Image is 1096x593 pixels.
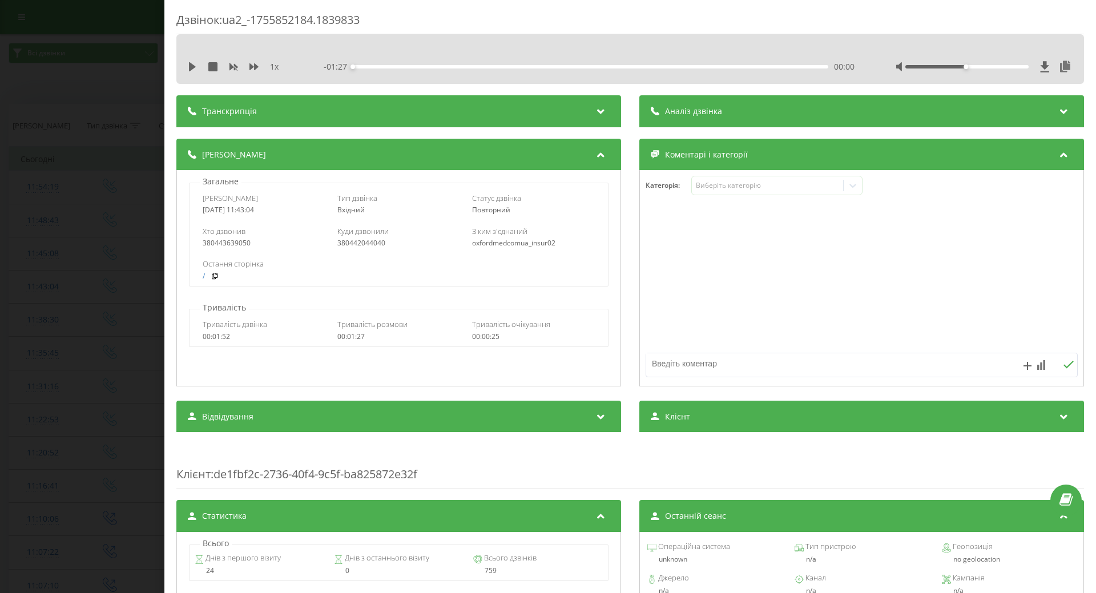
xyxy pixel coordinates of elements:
[964,64,969,69] div: Accessibility label
[665,149,748,160] span: Коментарі і категорії
[203,226,245,236] span: Хто дзвонив
[176,12,1084,34] div: Дзвінок : ua2_-1755852184.1839833
[337,193,377,203] span: Тип дзвінка
[337,226,389,236] span: Куди дзвонили
[665,106,722,117] span: Аналіз дзвінка
[203,239,325,247] div: 380443639050
[203,259,264,269] span: Остання сторінка
[473,567,603,575] div: 759
[200,176,241,187] p: Загальне
[337,333,460,341] div: 00:01:27
[202,411,253,422] span: Відвідування
[203,319,267,329] span: Тривалість дзвінка
[472,226,527,236] span: З ким з'єднаний
[195,567,324,575] div: 24
[656,541,730,552] span: Операційна система
[804,541,856,552] span: Тип пристрою
[482,552,537,564] span: Всього дзвінків
[472,319,550,329] span: Тривалість очікування
[665,510,726,522] span: Останній сеанс
[343,552,429,564] span: Днів з останнього візиту
[795,555,929,563] div: n/a
[200,302,249,313] p: Тривалість
[200,538,232,549] p: Всього
[656,572,689,584] span: Джерело
[203,193,258,203] span: [PERSON_NAME]
[176,466,211,482] span: Клієнт
[202,149,266,160] span: [PERSON_NAME]
[203,333,325,341] div: 00:01:52
[176,443,1084,489] div: : de1fbf2c-2736-40f4-9c5f-ba825872e32f
[337,239,460,247] div: 380442044040
[202,106,257,117] span: Транскрипція
[337,319,408,329] span: Тривалість розмови
[646,181,691,189] h4: Категорія :
[350,64,355,69] div: Accessibility label
[951,541,993,552] span: Геопозиція
[203,206,325,214] div: [DATE] 11:43:04
[324,61,353,72] span: - 01:27
[696,181,839,190] div: Виберіть категорію
[202,510,247,522] span: Статистика
[647,555,781,563] div: unknown
[204,552,281,564] span: Днів з першого візиту
[334,567,464,575] div: 0
[203,272,205,280] a: /
[472,333,595,341] div: 00:00:25
[270,61,279,72] span: 1 x
[337,205,365,215] span: Вхідний
[942,555,1076,563] div: no geolocation
[665,411,690,422] span: Клієнт
[951,572,985,584] span: Кампанія
[804,572,826,584] span: Канал
[472,205,510,215] span: Повторний
[834,61,855,72] span: 00:00
[472,239,595,247] div: oxfordmedcomua_insur02
[472,193,521,203] span: Статус дзвінка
